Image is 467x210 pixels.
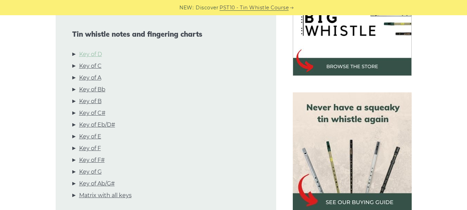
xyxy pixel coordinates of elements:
[79,85,105,94] a: Key of Bb
[79,62,102,71] a: Key of C
[79,144,101,153] a: Key of F
[196,4,218,12] span: Discover
[79,120,115,129] a: Key of Eb/D#
[79,132,101,141] a: Key of E
[179,4,194,12] span: NEW:
[79,97,102,106] a: Key of B
[220,4,289,12] a: PST10 - Tin Whistle Course
[79,156,105,165] a: Key of F#
[79,179,115,188] a: Key of Ab/G#
[79,191,132,200] a: Matrix with all keys
[79,73,101,82] a: Key of A
[79,50,102,59] a: Key of D
[79,109,105,118] a: Key of C#
[79,167,102,176] a: Key of G
[72,30,260,38] span: Tin whistle notes and fingering charts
